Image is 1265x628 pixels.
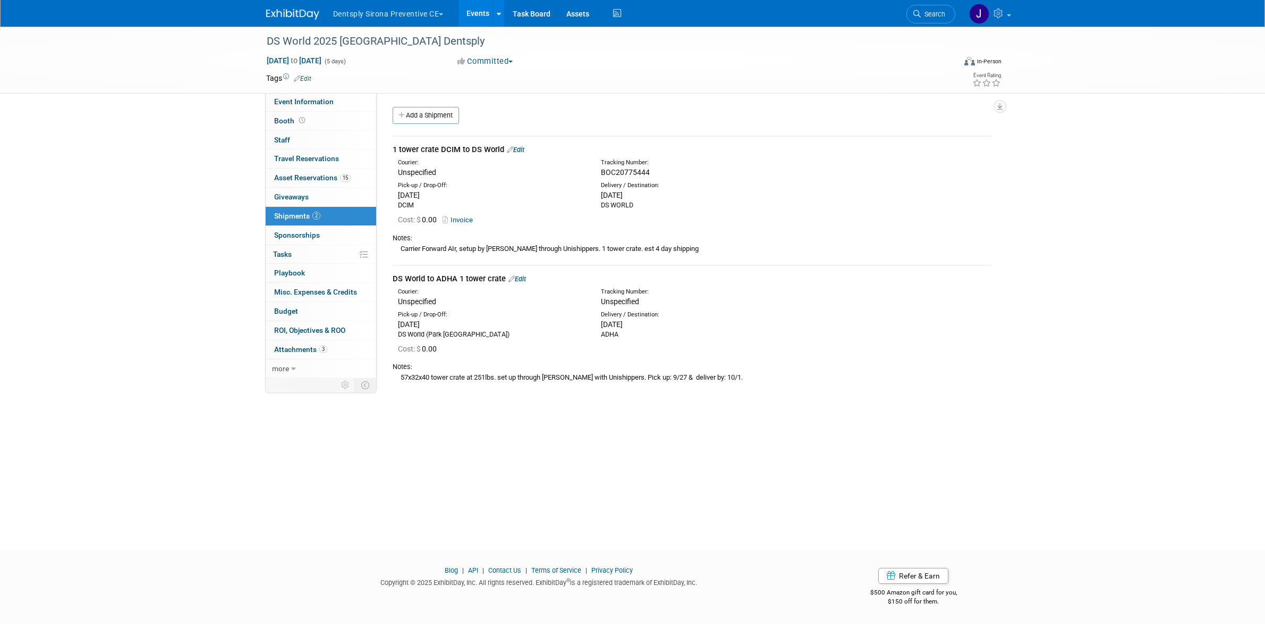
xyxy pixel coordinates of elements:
[266,73,311,83] td: Tags
[398,215,441,224] span: 0.00
[336,378,355,392] td: Personalize Event Tab Strip
[289,56,299,65] span: to
[274,192,309,201] span: Giveaways
[274,269,305,277] span: Playbook
[906,5,955,23] a: Search
[398,296,585,307] div: Unspecified
[601,330,788,339] div: ADHA
[921,10,945,18] span: Search
[398,311,585,319] div: Pick-up / Drop-Off:
[266,283,376,302] a: Misc. Expenses & Credits
[601,158,839,167] div: Tracking Number:
[393,144,991,155] div: 1 tower crate DCIM to DS World
[266,302,376,321] a: Budget
[566,577,570,583] sup: ®
[972,73,1001,78] div: Event Rating
[398,288,585,296] div: Courier:
[507,146,524,154] a: Edit
[398,190,585,200] div: [DATE]
[828,597,999,606] div: $150 off for them.
[480,566,487,574] span: |
[398,200,585,210] div: DCIM
[274,307,298,315] span: Budget
[591,566,633,574] a: Privacy Policy
[398,345,441,353] span: 0.00
[266,359,376,378] a: more
[454,56,517,67] button: Committed
[393,273,991,284] div: DS World to ADHA 1 tower crate
[297,116,307,124] span: Booth not reserved yet
[523,566,530,574] span: |
[445,566,458,574] a: Blog
[393,107,459,124] a: Add a Shipment
[601,319,788,330] div: [DATE]
[508,275,526,283] a: Edit
[393,243,991,254] div: Carrier Forward AIr, setup by [PERSON_NAME] through Unishippers. 1 tower crate. est 4 day shipping
[398,330,585,339] div: DS World (Park [GEOGRAPHIC_DATA])
[393,372,991,383] div: 57x32x40 tower crate at 251lbs. set up through [PERSON_NAME] with Unishippers. Pick up: 9/27 & de...
[266,575,812,588] div: Copyright © 2025 ExhibitDay, Inc. All rights reserved. ExhibitDay is a registered trademark of Ex...
[601,168,650,177] span: BOC20775444
[601,311,788,319] div: Delivery / Destination:
[266,245,376,264] a: Tasks
[601,181,788,190] div: Delivery / Destination:
[398,167,585,178] div: Unspecified
[531,566,581,574] a: Terms of Service
[266,188,376,206] a: Giveaways
[266,169,376,187] a: Asset Reservations15
[274,97,334,106] span: Event Information
[312,212,320,220] span: 2
[274,326,345,334] span: ROI, Objectives & ROO
[274,345,327,354] span: Attachments
[601,190,788,200] div: [DATE]
[273,250,292,258] span: Tasks
[468,566,478,574] a: API
[488,566,521,574] a: Contact Us
[583,566,590,574] span: |
[601,297,639,306] span: Unspecified
[393,233,991,243] div: Notes:
[398,158,585,167] div: Courier:
[272,364,289,373] span: more
[354,378,376,392] td: Toggle Event Tabs
[460,566,466,574] span: |
[263,32,939,51] div: DS World 2025 [GEOGRAPHIC_DATA] Dentsply
[274,231,320,239] span: Sponsorships
[393,362,991,372] div: Notes:
[294,75,311,82] a: Edit
[398,215,422,224] span: Cost: $
[398,319,585,330] div: [DATE]
[266,226,376,245] a: Sponsorships
[274,136,290,144] span: Staff
[964,57,975,65] img: Format-Inperson.png
[878,568,948,584] a: Refer & Earn
[977,57,1001,65] div: In-Person
[266,131,376,149] a: Staff
[443,216,477,224] a: Invoice
[324,58,346,65] span: (5 days)
[398,181,585,190] div: Pick-up / Drop-Off:
[266,264,376,282] a: Playbook
[266,149,376,168] a: Travel Reservations
[274,288,357,296] span: Misc. Expenses & Credits
[969,4,989,24] img: Justin Newborn
[398,345,422,353] span: Cost: $
[266,112,376,130] a: Booth
[274,173,351,182] span: Asset Reservations
[340,174,351,182] span: 15
[893,55,1002,71] div: Event Format
[828,581,999,606] div: $500 Amazon gift card for you,
[266,9,319,20] img: ExhibitDay
[601,200,788,210] div: DS WORLD
[319,345,327,353] span: 3
[266,321,376,340] a: ROI, Objectives & ROO
[601,288,839,296] div: Tracking Number:
[266,93,376,111] a: Event Information
[274,154,339,163] span: Travel Reservations
[266,207,376,225] a: Shipments2
[266,340,376,359] a: Attachments3
[274,212,320,220] span: Shipments
[266,56,322,65] span: [DATE] [DATE]
[274,116,307,125] span: Booth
